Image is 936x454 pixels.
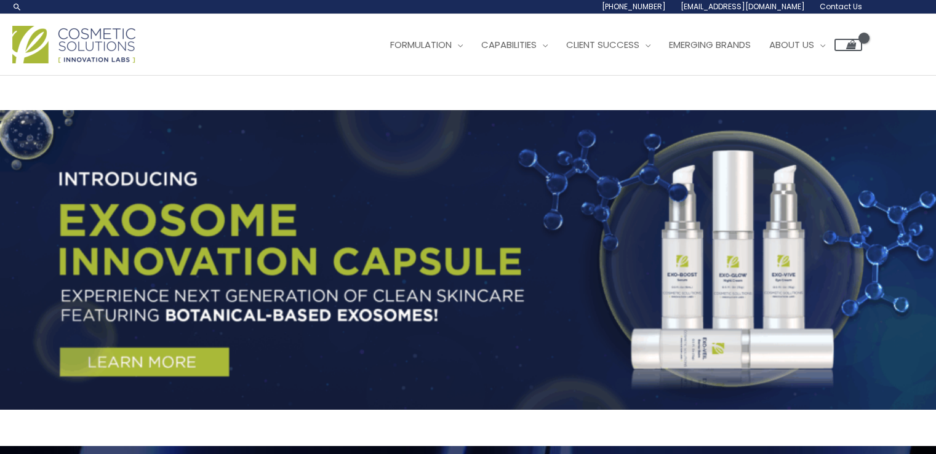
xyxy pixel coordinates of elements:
span: Client Success [566,38,639,51]
a: Capabilities [472,26,557,63]
span: Formulation [390,38,452,51]
span: Capabilities [481,38,537,51]
a: Search icon link [12,2,22,12]
a: Emerging Brands [660,26,760,63]
span: About Us [769,38,814,51]
a: View Shopping Cart, empty [834,39,862,51]
span: Emerging Brands [669,38,751,51]
span: [EMAIL_ADDRESS][DOMAIN_NAME] [681,1,805,12]
span: [PHONE_NUMBER] [602,1,666,12]
img: Cosmetic Solutions Logo [12,26,135,63]
a: Formulation [381,26,472,63]
nav: Site Navigation [372,26,862,63]
span: Contact Us [820,1,862,12]
a: About Us [760,26,834,63]
a: Client Success [557,26,660,63]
